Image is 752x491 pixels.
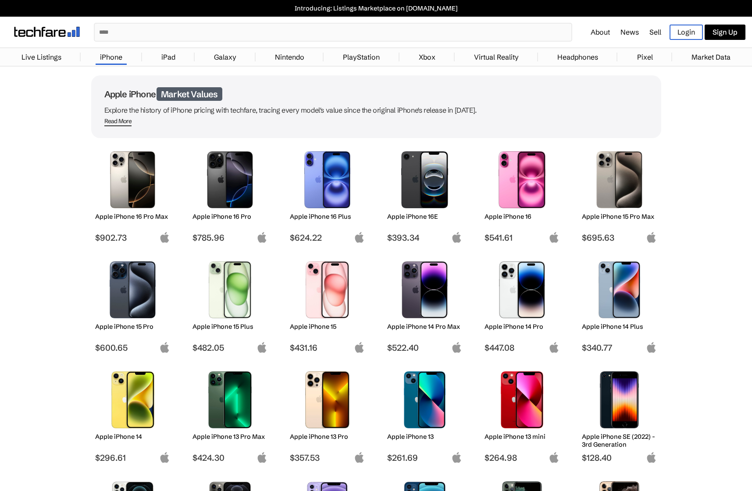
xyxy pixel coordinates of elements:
img: apple-logo [549,452,560,463]
h2: Apple iPhone 16 Pro Max [95,213,170,221]
img: iPhone 13 Pro Max [199,371,261,428]
h2: Apple iPhone 14 Pro Max [387,323,462,331]
h2: Apple iPhone 15 [290,323,365,331]
a: Headphones [553,48,602,66]
img: apple-logo [159,342,170,353]
span: Market Values [157,87,222,101]
a: iPhone 13 Apple iPhone 13 $261.69 apple-logo [383,367,467,463]
span: $393.34 [387,232,462,243]
img: apple-logo [549,232,560,243]
img: apple-logo [257,232,267,243]
h2: Apple iPhone 13 Pro Max [192,433,267,441]
a: About [591,28,610,36]
span: $482.05 [192,342,267,353]
img: apple-logo [257,452,267,463]
img: iPhone 15 [296,261,358,318]
img: iPhone SE 3rd Gen [588,371,650,428]
a: iPhone 14 Plus Apple iPhone 14 Plus $340.77 apple-logo [578,257,661,353]
img: apple-logo [646,452,657,463]
a: Nintendo [271,48,309,66]
img: iPhone 15 Pro Max [588,151,650,208]
a: iPhone 15 Apple iPhone 15 $431.16 apple-logo [286,257,369,353]
img: iPhone 13 [394,371,456,428]
a: iPhone [96,48,127,66]
img: apple-logo [354,452,365,463]
a: iPhone 14 Pro Max Apple iPhone 14 Pro Max $522.40 apple-logo [383,257,467,353]
a: iPhone 15 Pro Max Apple iPhone 15 Pro Max $695.63 apple-logo [578,147,661,243]
img: iPhone 16 [491,151,553,208]
a: Market Data [687,48,735,66]
span: $541.61 [485,232,560,243]
a: iPhone 16 Pro Apple iPhone 16 Pro $785.96 apple-logo [189,147,272,243]
h2: Apple iPhone 13 [387,433,462,441]
span: $431.16 [290,342,365,353]
img: apple-logo [549,342,560,353]
h2: Apple iPhone SE (2022) - 3rd Generation [582,433,657,448]
img: apple-logo [646,232,657,243]
h2: Apple iPhone 15 Pro Max [582,213,657,221]
a: Introducing: Listings Marketplace on [DOMAIN_NAME] [4,4,748,12]
h2: Apple iPhone 16E [387,213,462,221]
span: $785.96 [192,232,267,243]
img: apple-logo [451,452,462,463]
img: iPhone 16E [394,151,456,208]
img: apple-logo [451,342,462,353]
h2: Apple iPhone 13 Pro [290,433,365,441]
a: iPhone 13 mini Apple iPhone 13 mini $264.98 apple-logo [481,367,564,463]
h2: Apple iPhone 16 [485,213,560,221]
span: $695.63 [582,232,657,243]
a: News [620,28,639,36]
a: iPhone 16 Plus Apple iPhone 16 Plus $624.22 apple-logo [286,147,369,243]
span: $600.65 [95,342,170,353]
h2: Apple iPhone 14 Pro [485,323,560,331]
img: iPhone 15 Plus [199,261,261,318]
a: Pixel [633,48,657,66]
a: iPhone 16 Pro Max Apple iPhone 16 Pro Max $902.73 apple-logo [91,147,175,243]
a: iPhone SE 3rd Gen Apple iPhone SE (2022) - 3rd Generation $128.40 apple-logo [578,367,661,463]
a: iPhone 16E Apple iPhone 16E $393.34 apple-logo [383,147,467,243]
img: apple-logo [354,342,365,353]
a: iPhone 15 Pro Apple iPhone 15 Pro $600.65 apple-logo [91,257,175,353]
a: iPhone 13 Pro Max Apple iPhone 13 Pro Max $424.30 apple-logo [189,367,272,463]
span: $522.40 [387,342,462,353]
h2: Apple iPhone 16 Pro [192,213,267,221]
img: apple-logo [257,342,267,353]
img: iPhone 14 Plus [588,261,650,318]
img: iPhone 13 mini [491,371,553,428]
span: $128.40 [582,452,657,463]
a: PlayStation [339,48,384,66]
h2: Apple iPhone 13 mini [485,433,560,441]
img: apple-logo [354,232,365,243]
img: iPhone 16 Plus [296,151,358,208]
a: Virtual Reality [470,48,523,66]
h1: Apple iPhone [104,89,648,100]
img: iPhone 14 [102,371,164,428]
a: Galaxy [210,48,241,66]
img: apple-logo [159,232,170,243]
a: Login [670,25,703,40]
span: $296.61 [95,452,170,463]
h2: Apple iPhone 15 Plus [192,323,267,331]
span: $624.22 [290,232,365,243]
span: Read More [104,117,132,126]
img: iPhone 14 Pro [491,261,553,318]
p: Explore the history of iPhone pricing with techfare, tracing every model's value since the origin... [104,104,648,116]
a: iPhone 14 Apple iPhone 14 $296.61 apple-logo [91,367,175,463]
img: techfare logo [14,27,80,37]
span: $340.77 [582,342,657,353]
span: $357.53 [290,452,365,463]
img: iPhone 16 Pro Max [102,151,164,208]
span: $424.30 [192,452,267,463]
img: iPhone 15 Pro [102,261,164,318]
a: iPhone 16 Apple iPhone 16 $541.61 apple-logo [481,147,564,243]
span: $264.98 [485,452,560,463]
img: apple-logo [451,232,462,243]
h2: Apple iPhone 14 [95,433,170,441]
span: $902.73 [95,232,170,243]
h2: Apple iPhone 15 Pro [95,323,170,331]
span: $261.69 [387,452,462,463]
img: iPhone 16 Pro [199,151,261,208]
img: apple-logo [159,452,170,463]
h2: Apple iPhone 16 Plus [290,213,365,221]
